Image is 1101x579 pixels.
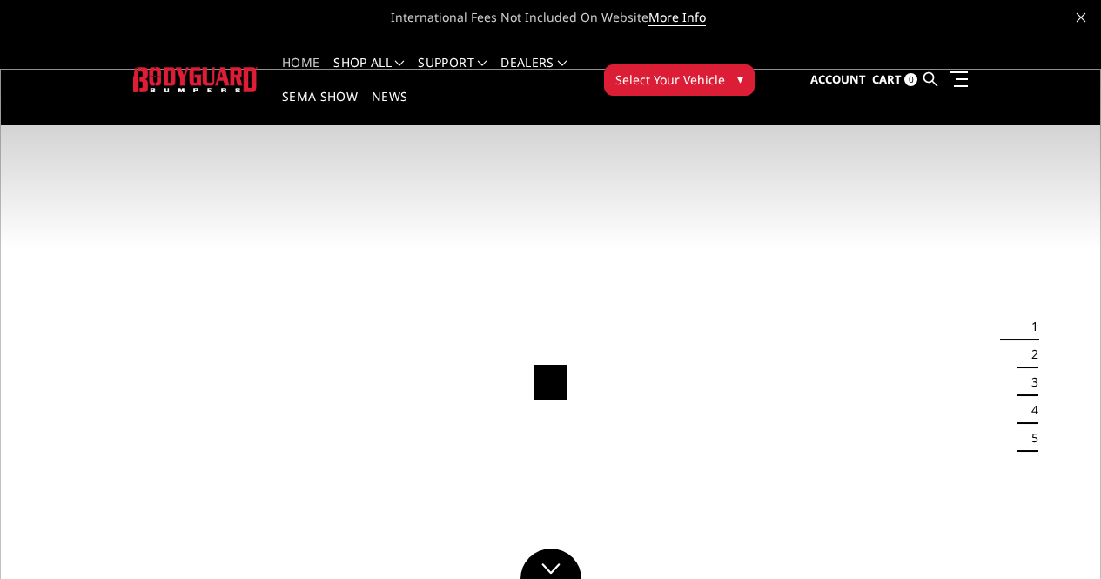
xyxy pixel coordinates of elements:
[737,70,743,88] span: ▾
[133,67,258,91] img: BODYGUARD BUMPERS
[872,71,902,87] span: Cart
[810,71,866,87] span: Account
[648,9,706,26] a: More Info
[1021,368,1038,396] button: 3 of 5
[500,57,567,91] a: Dealers
[810,57,866,104] a: Account
[418,57,487,91] a: Support
[1021,340,1038,368] button: 2 of 5
[282,57,319,91] a: Home
[372,91,407,125] a: News
[1021,313,1038,340] button: 1 of 5
[604,64,755,96] button: Select Your Vehicle
[615,71,725,89] span: Select Your Vehicle
[282,91,358,125] a: SEMA Show
[333,57,404,91] a: shop all
[520,549,581,579] a: Click to Down
[872,57,917,104] a: Cart 0
[1021,396,1038,424] button: 4 of 5
[1021,424,1038,452] button: 5 of 5
[904,73,917,86] span: 0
